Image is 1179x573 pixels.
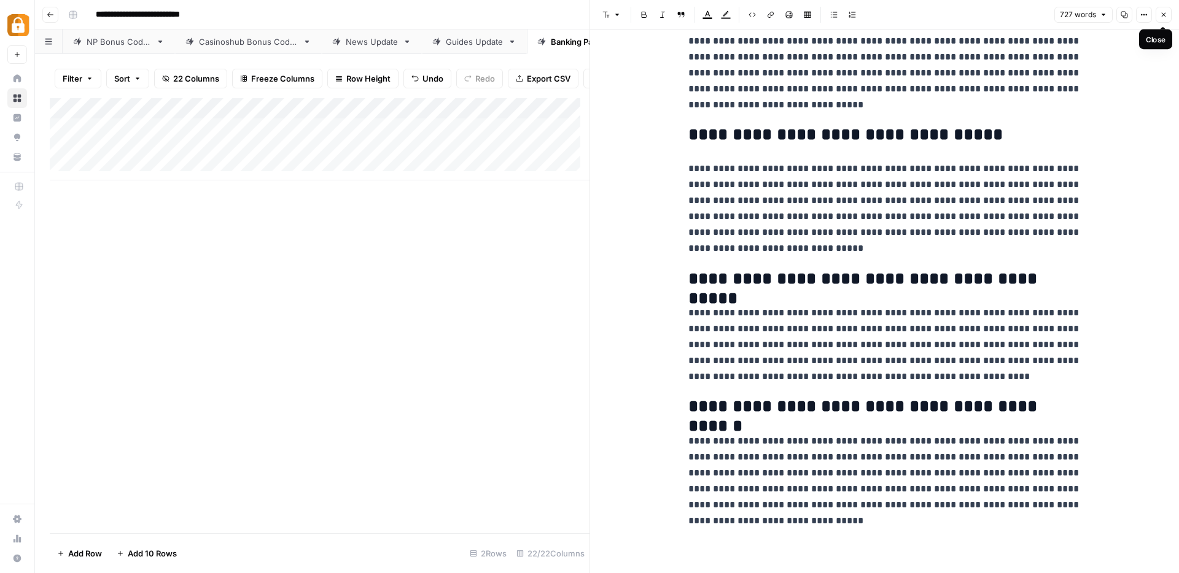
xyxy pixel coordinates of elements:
[475,72,495,85] span: Redo
[7,509,27,529] a: Settings
[7,10,27,40] button: Workspace: Adzz
[512,544,589,563] div: 22/22 Columns
[7,529,27,548] a: Usage
[1146,34,1165,45] div: Close
[175,29,322,54] a: Casinoshub Bonus Codes
[68,547,102,560] span: Add Row
[327,69,399,88] button: Row Height
[55,69,101,88] button: Filter
[7,108,27,128] a: Insights
[551,36,637,48] div: Banking Pages Update
[114,72,130,85] span: Sort
[422,72,443,85] span: Undo
[50,544,109,563] button: Add Row
[527,72,570,85] span: Export CSV
[87,36,151,48] div: NP Bonus Codes
[7,88,27,108] a: Browse
[508,69,578,88] button: Export CSV
[7,128,27,147] a: Opportunities
[7,14,29,36] img: Adzz Logo
[251,72,314,85] span: Freeze Columns
[403,69,451,88] button: Undo
[7,147,27,167] a: Your Data
[232,69,322,88] button: Freeze Columns
[346,72,391,85] span: Row Height
[1054,7,1113,23] button: 727 words
[527,29,661,54] a: Banking Pages Update
[63,72,82,85] span: Filter
[322,29,422,54] a: News Update
[1060,9,1096,20] span: 727 words
[109,544,184,563] button: Add 10 Rows
[128,547,177,560] span: Add 10 Rows
[7,548,27,568] button: Help + Support
[446,36,503,48] div: Guides Update
[346,36,398,48] div: News Update
[456,69,503,88] button: Redo
[173,72,219,85] span: 22 Columns
[106,69,149,88] button: Sort
[465,544,512,563] div: 2 Rows
[63,29,175,54] a: NP Bonus Codes
[154,69,227,88] button: 22 Columns
[422,29,527,54] a: Guides Update
[199,36,298,48] div: Casinoshub Bonus Codes
[7,69,27,88] a: Home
